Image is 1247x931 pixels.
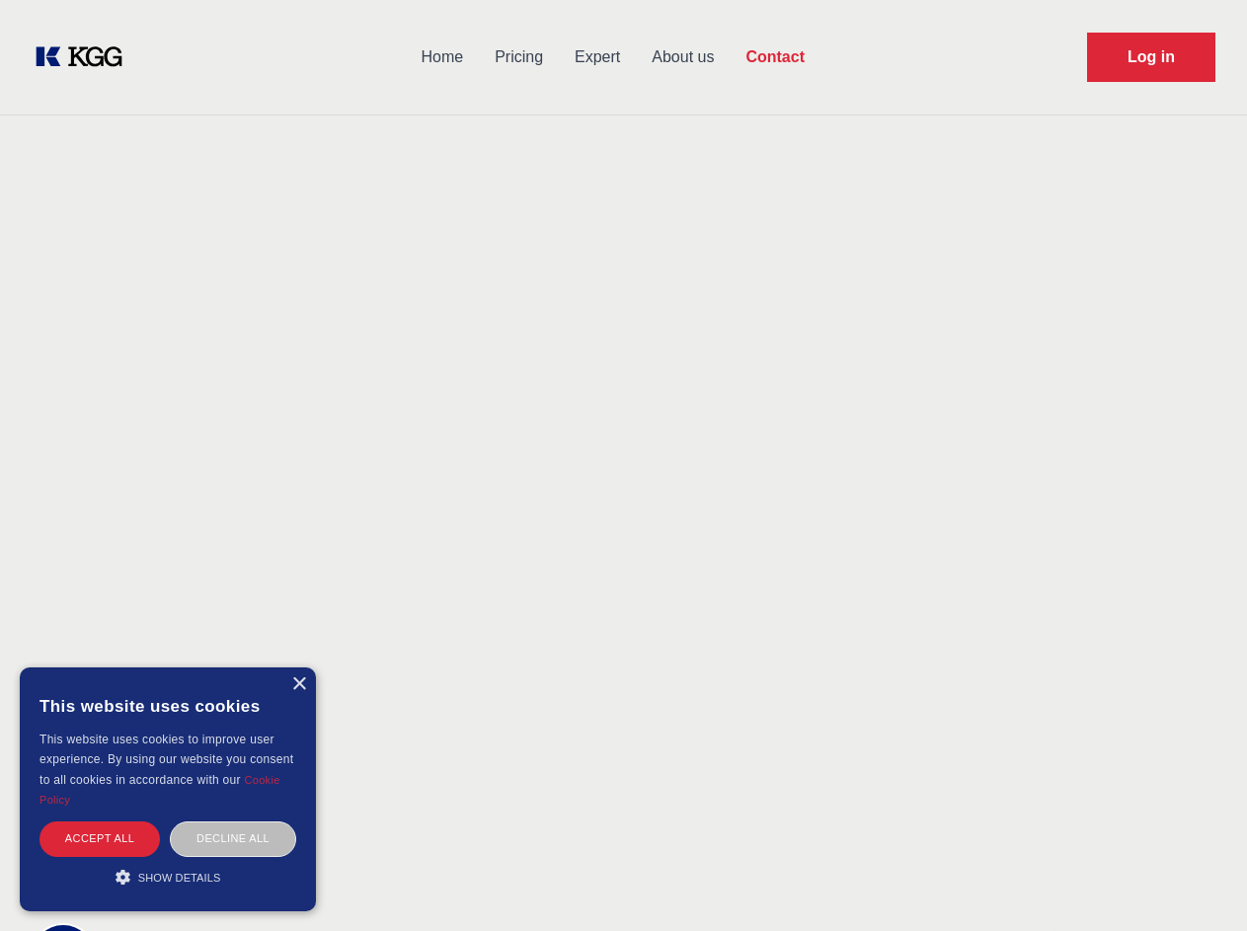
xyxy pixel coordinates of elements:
a: Expert [559,32,636,83]
a: KOL Knowledge Platform: Talk to Key External Experts (KEE) [32,41,138,73]
div: Show details [39,867,296,887]
a: Contact [730,32,820,83]
span: Show details [138,872,221,884]
div: Accept all [39,821,160,856]
div: This website uses cookies [39,682,296,730]
a: Request Demo [1087,33,1215,82]
a: About us [636,32,730,83]
span: This website uses cookies to improve user experience. By using our website you consent to all coo... [39,733,293,787]
a: Home [405,32,479,83]
div: Decline all [170,821,296,856]
a: Pricing [479,32,559,83]
a: Cookie Policy [39,774,280,806]
div: Close [291,677,306,692]
iframe: Chat Widget [1148,836,1247,931]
